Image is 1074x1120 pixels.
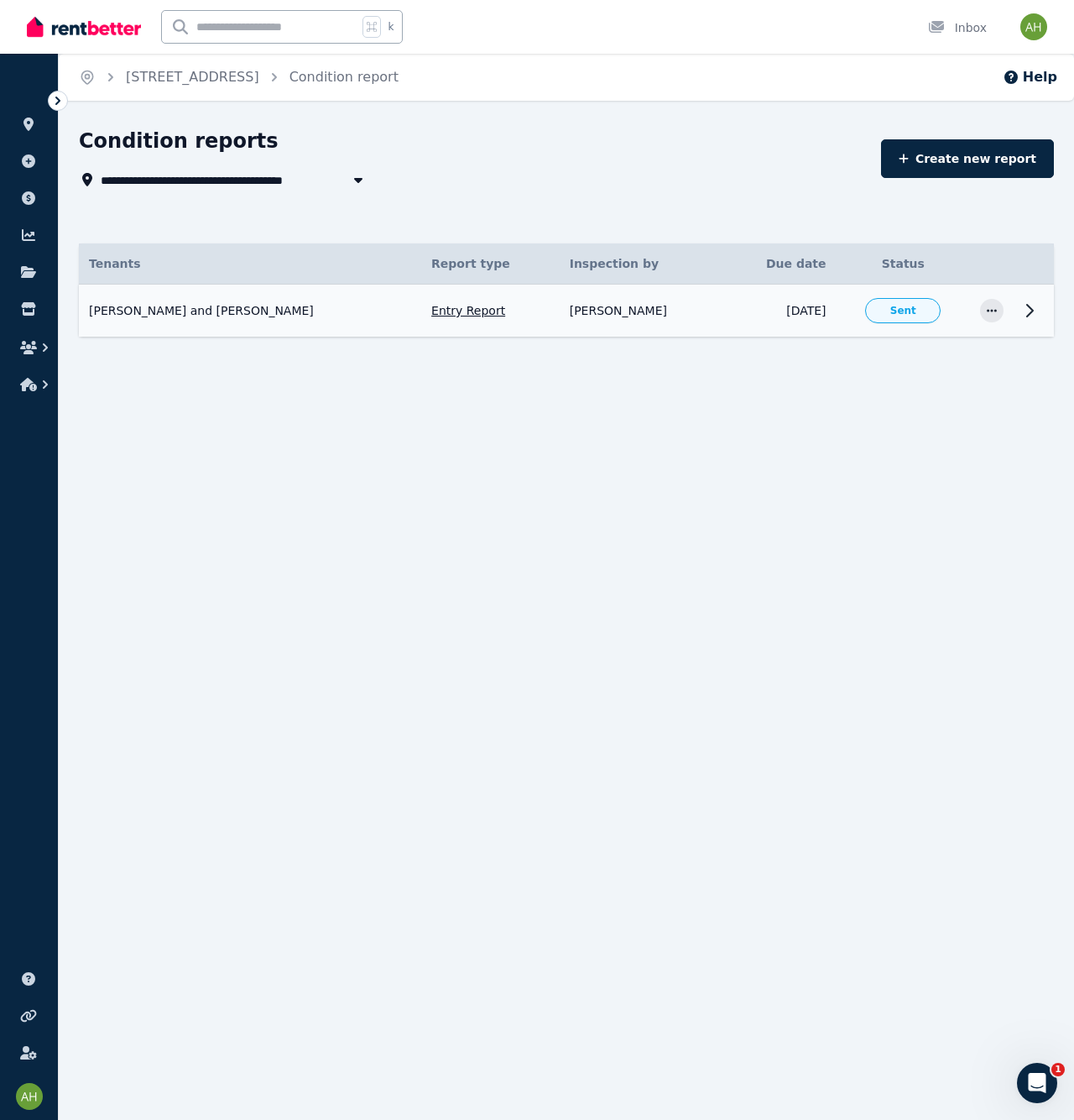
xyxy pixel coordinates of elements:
th: Report type [421,243,560,285]
img: Alan Heywood [16,1083,43,1110]
a: Condition report [289,69,399,85]
span: Sent [890,304,916,317]
div: Inbox [928,19,987,36]
a: Create new report [881,139,1054,178]
nav: Breadcrumb [59,54,419,101]
td: [DATE] [724,285,837,338]
a: [STREET_ADDRESS] [126,69,259,85]
button: Help [1003,67,1057,87]
span: [PERSON_NAME] [570,302,667,319]
img: RentBetter [27,14,141,39]
th: Status [837,243,970,285]
span: ORGANISE [13,92,66,104]
iframe: Intercom live chat [1017,1063,1057,1103]
span: 1 [1051,1063,1065,1076]
td: Entry Report [421,285,560,338]
span: [PERSON_NAME] and [PERSON_NAME] [89,302,314,319]
h1: Condition reports [79,128,279,154]
span: Tenants [89,255,141,272]
span: k [388,20,394,34]
th: Inspection by [560,243,724,285]
th: Due date [724,243,837,285]
img: Alan Heywood [1020,13,1047,40]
